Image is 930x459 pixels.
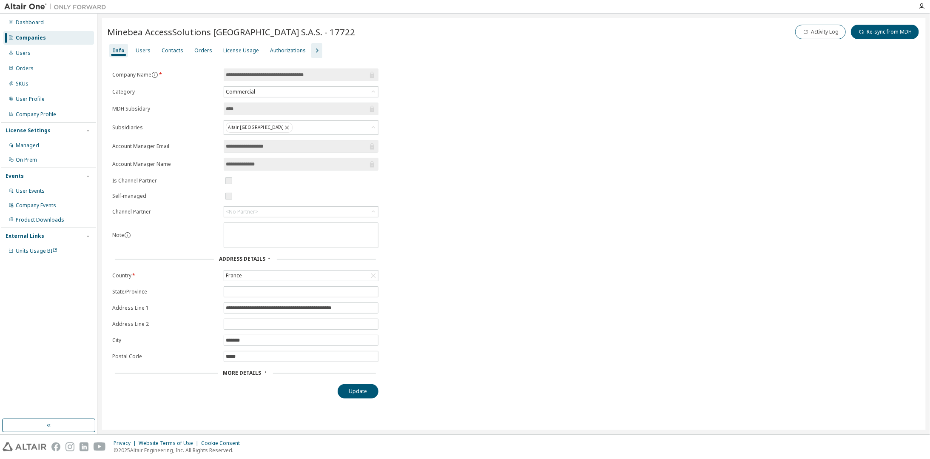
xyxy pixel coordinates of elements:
div: SKUs [16,80,28,87]
label: Account Manager Name [112,161,219,168]
div: <No Partner> [226,208,258,215]
div: Authorizations [270,47,306,54]
button: Re-sync from MDH [851,25,919,39]
div: Info [113,47,125,54]
div: Users [16,50,31,57]
label: Note [112,231,124,239]
img: youtube.svg [94,442,106,451]
div: Managed [16,142,39,149]
label: Address Line 2 [112,321,219,328]
label: MDH Subsidary [112,105,219,112]
label: Country [112,272,219,279]
div: Company Events [16,202,56,209]
button: information [124,232,131,239]
label: Is Channel Partner [112,177,219,184]
label: Self-managed [112,193,219,200]
label: Account Manager Email [112,143,219,150]
div: <No Partner> [224,207,378,217]
label: Address Line 1 [112,305,219,311]
span: Units Usage BI [16,247,57,254]
div: Cookie Consent [201,440,245,447]
div: On Prem [16,157,37,163]
div: Events [6,173,24,180]
p: © 2025 Altair Engineering, Inc. All Rights Reserved. [114,447,245,454]
div: User Events [16,188,45,194]
label: Subsidiaries [112,124,219,131]
div: License Usage [223,47,259,54]
div: Orders [16,65,34,72]
span: Minebea AccessSolutions [GEOGRAPHIC_DATA] S.A.S. - 17722 [107,26,355,38]
div: User Profile [16,96,45,103]
img: instagram.svg [65,442,74,451]
label: Category [112,88,219,95]
div: Companies [16,34,46,41]
div: Website Terms of Use [139,440,201,447]
button: information [151,71,158,78]
img: altair_logo.svg [3,442,46,451]
div: Altair [GEOGRAPHIC_DATA] [224,121,378,134]
button: Activity Log [795,25,846,39]
span: Address Details [219,255,265,262]
div: Product Downloads [16,217,64,223]
label: Channel Partner [112,208,219,215]
div: Dashboard [16,19,44,26]
label: City [112,337,219,344]
img: Altair One [4,3,111,11]
div: Privacy [114,440,139,447]
div: France [224,271,378,281]
div: Altair [GEOGRAPHIC_DATA] [226,123,293,133]
div: Commercial [225,87,256,97]
label: Company Name [112,71,219,78]
img: linkedin.svg [80,442,88,451]
img: facebook.svg [51,442,60,451]
button: Update [338,384,378,399]
div: France [225,271,243,280]
div: Commercial [224,87,378,97]
div: Users [136,47,151,54]
div: License Settings [6,127,51,134]
label: State/Province [112,288,219,295]
div: Orders [194,47,212,54]
span: More Details [223,369,262,376]
div: Company Profile [16,111,56,118]
div: External Links [6,233,44,239]
div: Contacts [162,47,183,54]
label: Postal Code [112,353,219,360]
